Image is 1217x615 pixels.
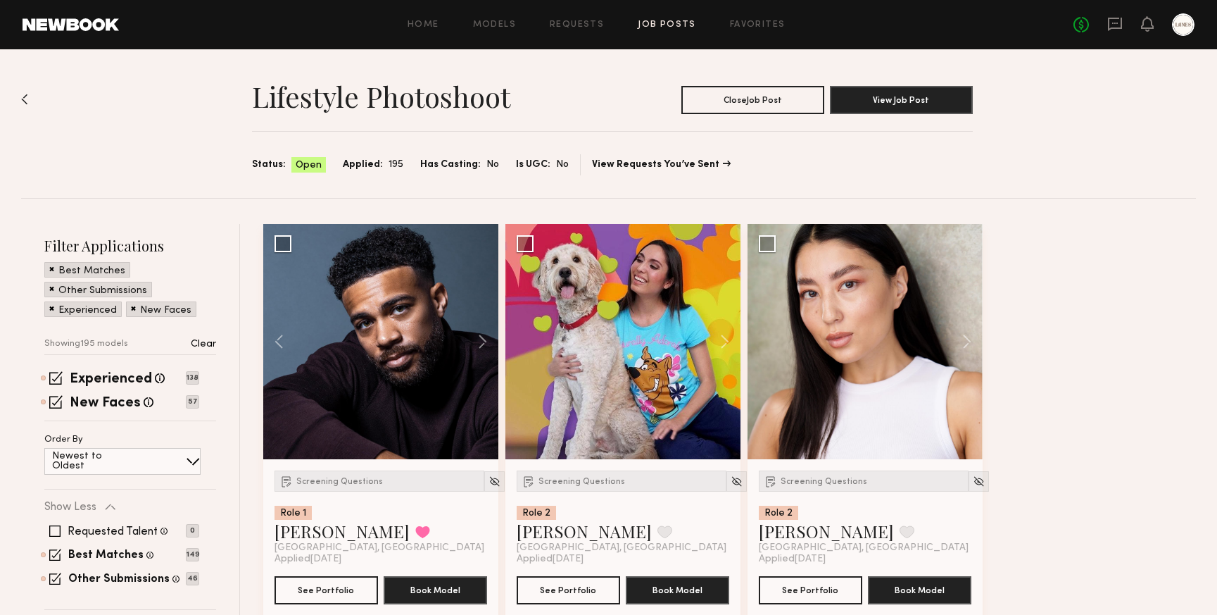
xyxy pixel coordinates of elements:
a: Requests [550,20,604,30]
h1: Lifestyle Photoshoot [252,79,510,114]
span: Applied: [343,157,383,173]
button: Book Model [626,576,729,604]
p: Order By [44,435,83,445]
img: Submission Icon [279,474,294,488]
img: Submission Icon [764,474,778,488]
span: Screening Questions [296,478,383,486]
p: 57 [186,395,199,409]
img: Unhide Model [973,476,985,487]
button: See Portfolio [275,576,378,604]
p: New Faces [140,306,191,316]
h2: Filter Applications [44,236,216,255]
label: Experienced [70,373,152,387]
a: Book Model [868,583,971,595]
p: 46 [186,572,199,585]
label: Best Matches [68,550,144,561]
img: Submission Icon [522,474,536,488]
p: Newest to Oldest [52,452,136,471]
span: No [556,157,569,173]
a: Book Model [626,583,729,595]
button: See Portfolio [759,576,862,604]
label: New Faces [70,397,141,411]
p: Clear [191,340,216,349]
a: [PERSON_NAME] [759,520,894,542]
button: See Portfolio [517,576,620,604]
a: [PERSON_NAME] [275,520,410,542]
a: Favorites [730,20,786,30]
a: Book Model [384,583,487,595]
button: CloseJob Post [681,86,824,114]
span: 195 [389,157,403,173]
span: No [486,157,499,173]
span: [GEOGRAPHIC_DATA], [GEOGRAPHIC_DATA] [275,542,484,554]
div: Applied [DATE] [759,554,971,565]
span: Open [296,159,322,173]
label: Requested Talent [68,526,158,538]
button: View Job Post [830,86,973,114]
span: [GEOGRAPHIC_DATA], [GEOGRAPHIC_DATA] [759,542,969,554]
a: [PERSON_NAME] [517,520,652,542]
span: Screening Questions [781,478,867,486]
span: Status: [252,157,286,173]
a: Job Posts [638,20,696,30]
div: Role 2 [759,506,798,520]
div: Role 2 [517,506,556,520]
p: Showing 195 models [44,340,128,349]
span: [GEOGRAPHIC_DATA], [GEOGRAPHIC_DATA] [517,542,726,554]
a: Home [408,20,439,30]
p: 0 [186,524,199,538]
img: Unhide Model [731,476,743,487]
p: 149 [186,548,199,561]
div: Applied [DATE] [517,554,729,565]
span: Is UGC: [516,157,550,173]
p: Best Matches [58,266,125,276]
span: Screening Questions [538,478,625,486]
a: Models [473,20,516,30]
span: Has Casting: [420,157,481,173]
label: Other Submissions [68,574,170,585]
img: Unhide Model [488,476,500,487]
button: Book Model [868,576,971,604]
button: Book Model [384,576,487,604]
div: Role 1 [275,506,312,520]
p: Other Submissions [58,286,147,296]
a: View Requests You’ve Sent [592,160,731,170]
p: Experienced [58,306,117,316]
img: Back to previous page [21,94,28,105]
p: Show Less [44,502,96,513]
p: 138 [186,371,199,385]
div: Applied [DATE] [275,554,487,565]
